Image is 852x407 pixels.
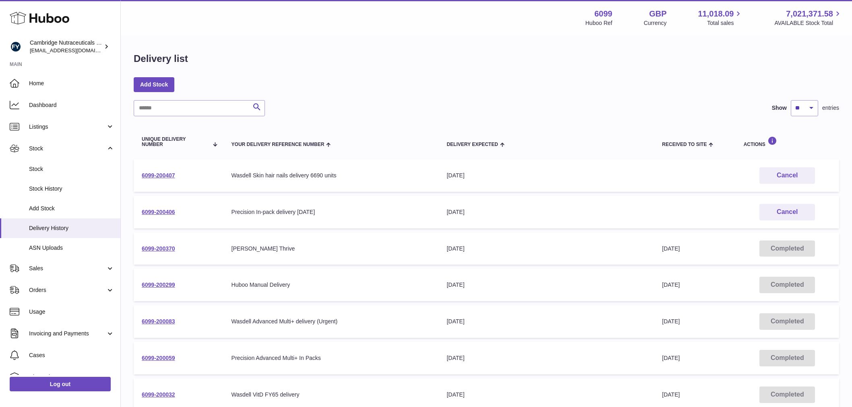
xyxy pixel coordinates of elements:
[30,47,118,53] span: [EMAIL_ADDRESS][DOMAIN_NAME]
[142,137,208,147] span: Unique Delivery Number
[759,204,815,220] button: Cancel
[662,318,680,325] span: [DATE]
[232,354,431,362] div: Precision Advanced Multi+ In Packs
[707,19,743,27] span: Total sales
[774,19,842,27] span: AVAILABLE Stock Total
[232,281,431,289] div: Huboo Manual Delivery
[30,39,102,54] div: Cambridge Nutraceuticals Ltd
[29,101,114,109] span: Dashboard
[822,104,839,112] span: entries
[134,52,188,65] h1: Delivery list
[662,391,680,398] span: [DATE]
[232,208,431,216] div: Precision In-pack delivery [DATE]
[662,142,707,147] span: Received to Site
[447,172,646,179] div: [DATE]
[29,224,114,232] span: Delivery History
[447,391,646,399] div: [DATE]
[29,351,114,359] span: Cases
[447,208,646,216] div: [DATE]
[142,391,175,398] a: 6099-200032
[232,318,431,325] div: Wasdell Advanced Multi+ delivery (Urgent)
[142,209,175,215] a: 6099-200406
[29,145,106,152] span: Stock
[232,172,431,179] div: Wasdell Skin hair nails delivery 6690 units
[774,8,842,27] a: 7,021,371.58 AVAILABLE Stock Total
[447,318,646,325] div: [DATE]
[10,41,22,53] img: huboo@camnutra.com
[447,281,646,289] div: [DATE]
[232,142,325,147] span: Your Delivery Reference Number
[29,330,106,337] span: Invoicing and Payments
[644,19,667,27] div: Currency
[585,19,612,27] div: Huboo Ref
[142,172,175,179] a: 6099-200407
[29,308,114,316] span: Usage
[698,8,743,27] a: 11,018.09 Total sales
[29,244,114,252] span: ASN Uploads
[232,245,431,253] div: [PERSON_NAME] Thrive
[134,77,174,92] a: Add Stock
[447,142,498,147] span: Delivery Expected
[29,80,114,87] span: Home
[698,8,734,19] span: 11,018.09
[29,165,114,173] span: Stock
[142,355,175,361] a: 6099-200059
[142,282,175,288] a: 6099-200299
[142,318,175,325] a: 6099-200083
[29,373,114,381] span: Channels
[10,377,111,391] a: Log out
[447,354,646,362] div: [DATE]
[759,167,815,184] button: Cancel
[786,8,833,19] span: 7,021,371.58
[649,8,666,19] strong: GBP
[772,104,787,112] label: Show
[744,136,831,147] div: Actions
[232,391,431,399] div: Wasdell VitD FY65 delivery
[662,355,680,361] span: [DATE]
[29,205,114,212] span: Add Stock
[142,245,175,252] a: 6099-200370
[662,282,680,288] span: [DATE]
[29,123,106,131] span: Listings
[594,8,612,19] strong: 6099
[447,245,646,253] div: [DATE]
[29,265,106,272] span: Sales
[29,185,114,193] span: Stock History
[29,286,106,294] span: Orders
[662,245,680,252] span: [DATE]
